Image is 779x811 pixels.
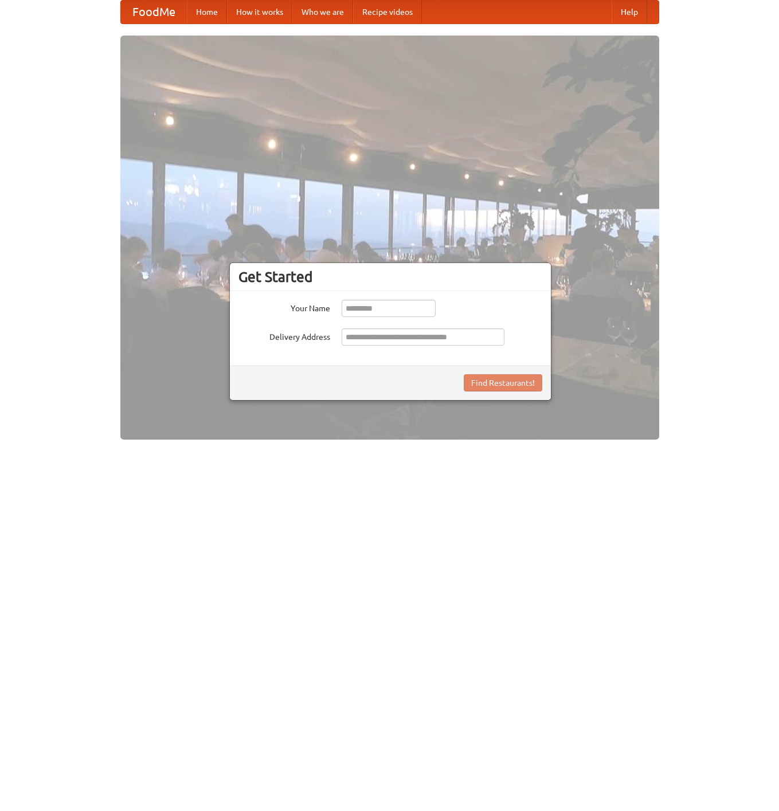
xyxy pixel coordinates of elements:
[464,374,542,391] button: Find Restaurants!
[121,1,187,23] a: FoodMe
[227,1,292,23] a: How it works
[292,1,353,23] a: Who we are
[238,328,330,343] label: Delivery Address
[238,268,542,285] h3: Get Started
[238,300,330,314] label: Your Name
[353,1,422,23] a: Recipe videos
[187,1,227,23] a: Home
[612,1,647,23] a: Help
